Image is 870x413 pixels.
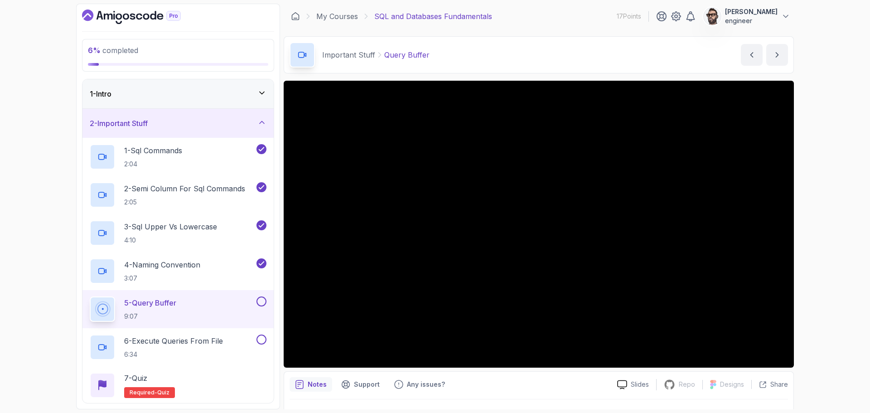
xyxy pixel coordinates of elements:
h3: 2 - Important Stuff [90,118,148,129]
button: 6-Execute Queries From File6:34 [90,335,266,360]
p: Slides [631,380,649,389]
p: 2 - Semi Column For Sql Commands [124,183,245,194]
p: 9:07 [124,312,176,321]
button: Share [751,380,788,389]
button: Feedback button [389,377,450,392]
span: quiz [157,389,169,396]
p: Designs [720,380,744,389]
p: 17 Points [617,12,641,21]
button: 5-Query Buffer9:07 [90,296,266,322]
p: Share [770,380,788,389]
button: 1-Sql Commands2:04 [90,144,266,170]
p: Notes [308,380,327,389]
p: 3 - Sql Upper Vs Lowercase [124,221,217,232]
p: 2:05 [124,198,245,207]
span: Required- [130,389,157,396]
p: 2:04 [124,160,182,169]
p: 6:34 [124,350,223,359]
p: [PERSON_NAME] [725,7,778,16]
p: Query Buffer [384,49,430,60]
span: completed [88,46,138,55]
button: 7-QuizRequired-quiz [90,373,266,398]
span: 6 % [88,46,101,55]
img: user profile image [704,8,721,25]
p: Any issues? [407,380,445,389]
p: 7 - Quiz [124,373,147,384]
a: Dashboard [82,10,202,24]
iframe: 5 - Query Buffer [284,81,794,368]
p: Repo [679,380,695,389]
p: 5 - Query Buffer [124,297,176,308]
button: Support button [336,377,385,392]
h3: 1 - Intro [90,88,111,99]
button: 3-Sql Upper Vs Lowercase4:10 [90,220,266,246]
button: 4-Naming Convention3:07 [90,258,266,284]
button: 1-Intro [82,79,274,108]
p: 4 - Naming Convention [124,259,200,270]
a: Slides [610,380,656,389]
p: Important Stuff [322,49,375,60]
button: 2-Important Stuff [82,109,274,138]
button: next content [766,44,788,66]
a: My Courses [316,11,358,22]
button: previous content [741,44,763,66]
button: 2-Semi Column For Sql Commands2:05 [90,182,266,208]
p: 4:10 [124,236,217,245]
a: Dashboard [291,12,300,21]
button: user profile image[PERSON_NAME]engineer [703,7,790,25]
p: 6 - Execute Queries From File [124,335,223,346]
p: 1 - Sql Commands [124,145,182,156]
p: Support [354,380,380,389]
button: notes button [290,377,332,392]
p: SQL and Databases Fundamentals [374,11,492,22]
p: engineer [725,16,778,25]
p: 3:07 [124,274,200,283]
